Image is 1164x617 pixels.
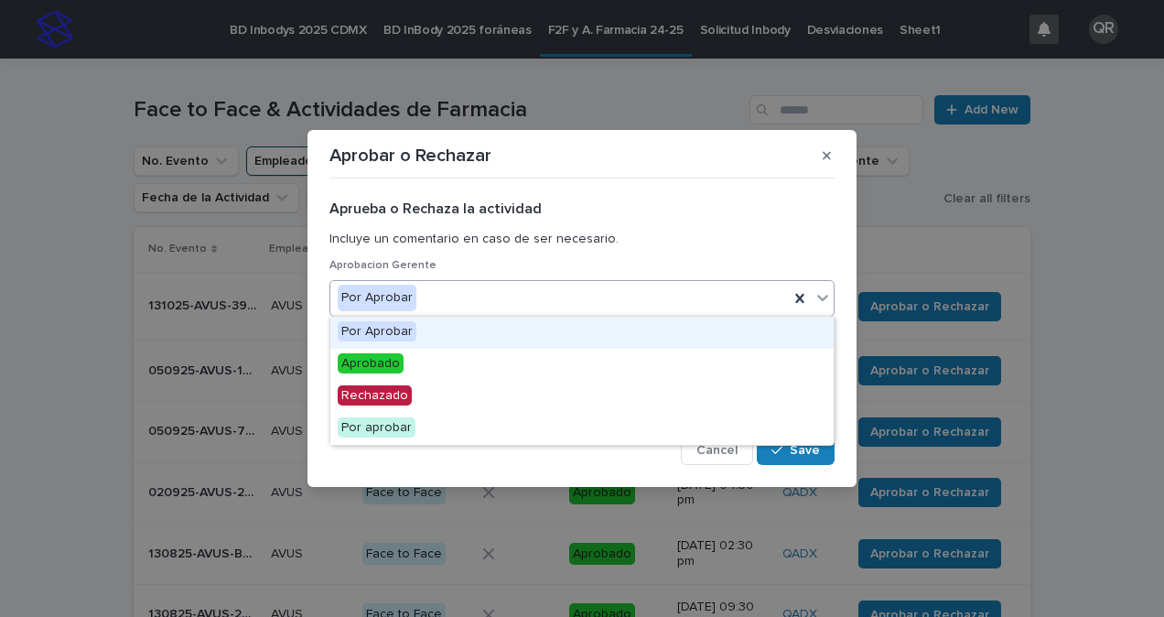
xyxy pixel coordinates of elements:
h2: Aprueba o Rechaza la actividad [329,200,835,218]
div: Rechazado [330,381,834,413]
div: Por Aprobar [330,317,834,349]
span: Cancel [696,444,738,457]
div: Aprobado [330,349,834,381]
p: Aprobar o Rechazar [329,145,491,167]
button: Save [757,436,835,465]
div: Por Aprobar [338,285,416,311]
span: Por aprobar [338,417,415,438]
span: Por Aprobar [338,321,416,341]
span: Save [790,444,820,457]
p: Incluye un comentario en caso de ser necesario. [329,232,835,247]
span: Rechazado [338,385,412,406]
span: Aprobacion Gerente [329,260,436,271]
div: Por aprobar [330,413,834,445]
span: Aprobado [338,353,404,373]
button: Cancel [681,436,753,465]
